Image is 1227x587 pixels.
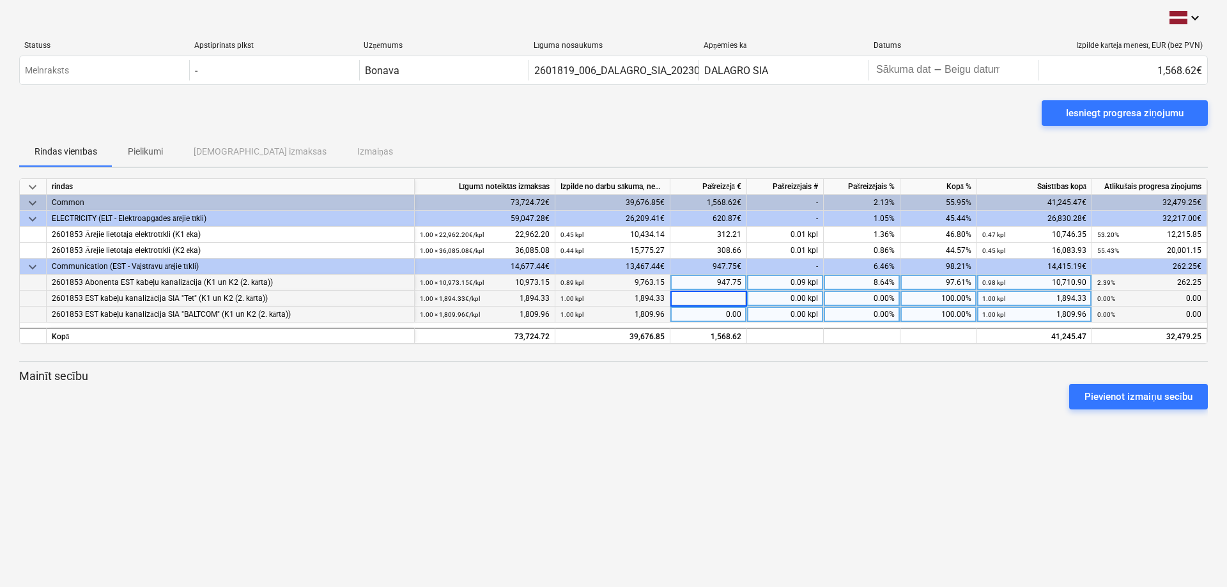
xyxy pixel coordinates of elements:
[747,179,824,195] div: Pašreizējais #
[195,65,197,77] div: -
[900,195,977,211] div: 55.95%
[560,291,665,307] div: 1,894.33
[982,291,1086,307] div: 1,894.33
[670,179,747,195] div: Pašreizējā €
[560,227,665,243] div: 10,434.14
[420,295,480,302] small: 1.00 × 1,894.33€ / kpl
[1097,291,1201,307] div: 0.00
[670,211,747,227] div: 620.87€
[747,227,824,243] div: 0.01 kpl
[1092,259,1207,275] div: 262.25€
[982,231,1005,238] small: 0.47 kpl
[977,259,1092,275] div: 14,415.19€
[824,275,900,291] div: 8.64%
[52,243,409,259] div: 2601853 Ārējie lietotāja elektrotīkli (K2 ēka)
[982,311,1005,318] small: 1.00 kpl
[1069,384,1208,409] button: Pievienot izmaiņu secību
[747,291,824,307] div: 0.00 kpl
[52,275,409,291] div: 2601853 Abonenta EST kabeļu kanalizācija (K1 un K2 (2. kārta))
[365,65,399,77] div: Bonava
[560,247,583,254] small: 0.44 kpl
[25,259,40,275] span: keyboard_arrow_down
[747,195,824,211] div: -
[1097,275,1201,291] div: 262.25
[47,328,415,344] div: Kopā
[420,279,484,286] small: 1.00 × 10,973.15€ / kpl
[560,295,583,302] small: 1.00 kpl
[25,195,40,211] span: keyboard_arrow_down
[747,259,824,275] div: -
[900,275,977,291] div: 97.61%
[560,307,665,323] div: 1,809.96
[555,259,670,275] div: 13,467.44€
[942,61,1002,79] input: Beigu datums
[982,307,1086,323] div: 1,809.96
[19,369,1208,384] p: Mainīt secību
[47,179,415,195] div: rindas
[52,291,409,307] div: 2601853 EST kabeļu kanalizācija SIA "Tet" (K1 un K2 (2. kārta))
[670,227,747,243] div: 312.21
[25,211,40,227] span: keyboard_arrow_down
[1097,311,1115,318] small: 0.00%
[560,231,583,238] small: 0.45 kpl
[1097,329,1201,345] div: 32,479.25
[1097,247,1119,254] small: 55.43%
[25,64,69,77] p: Melnraksts
[704,65,768,77] div: DALAGRO SIA
[670,328,747,344] div: 1,568.62
[824,211,900,227] div: 1.05%
[982,247,1005,254] small: 0.45 kpl
[35,145,97,158] p: Rindas vienības
[415,259,555,275] div: 14,677.44€
[982,275,1086,291] div: 10,710.90
[900,179,977,195] div: Kopā %
[824,259,900,275] div: 6.46%
[747,307,824,323] div: 0.00 kpl
[900,307,977,323] div: 100.00%
[555,179,670,195] div: Izpilde no darbu sākuma, neskaitot kārtējā mēneša izpildi
[977,328,1092,344] div: 41,245.47
[670,275,747,291] div: 947.75
[555,195,670,211] div: 39,676.85€
[1066,105,1184,121] div: Iesniegt progresa ziņojumu
[128,145,163,158] p: Pielikumi
[874,61,934,79] input: Sākuma datums
[982,295,1005,302] small: 1.00 kpl
[670,243,747,259] div: 308.66
[747,211,824,227] div: -
[977,211,1092,227] div: 26,830.28€
[1084,388,1192,405] div: Pievienot izmaiņu secību
[194,41,354,50] div: Apstiprināts plkst
[977,195,1092,211] div: 41,245.47€
[364,41,523,50] div: Uzņēmums
[704,41,863,50] div: Apņemies kā
[420,227,550,243] div: 22,962.20
[420,243,550,259] div: 36,085.08
[824,307,900,323] div: 0.00%
[560,311,583,318] small: 1.00 kpl
[1097,227,1201,243] div: 12,215.85
[934,66,942,74] div: -
[900,291,977,307] div: 100.00%
[982,227,1086,243] div: 10,746.35
[1097,295,1115,302] small: 0.00%
[670,307,747,323] div: 0.00
[560,243,665,259] div: 15,775.27
[415,195,555,211] div: 73,724.72€
[24,41,184,50] div: Statuss
[824,195,900,211] div: 2.13%
[747,275,824,291] div: 0.09 kpl
[420,307,550,323] div: 1,809.96
[670,195,747,211] div: 1,568.62€
[670,259,747,275] div: 947.75€
[1042,100,1208,126] button: Iesniegt progresa ziņojumu
[1097,243,1201,259] div: 20,001.15
[560,279,583,286] small: 0.89 kpl
[415,179,555,195] div: Līgumā noteiktās izmaksas
[900,259,977,275] div: 98.21%
[555,211,670,227] div: 26,209.41€
[560,275,665,291] div: 9,763.15
[874,41,1033,50] div: Datums
[52,195,409,211] div: Common
[534,41,693,50] div: Līguma nosaukums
